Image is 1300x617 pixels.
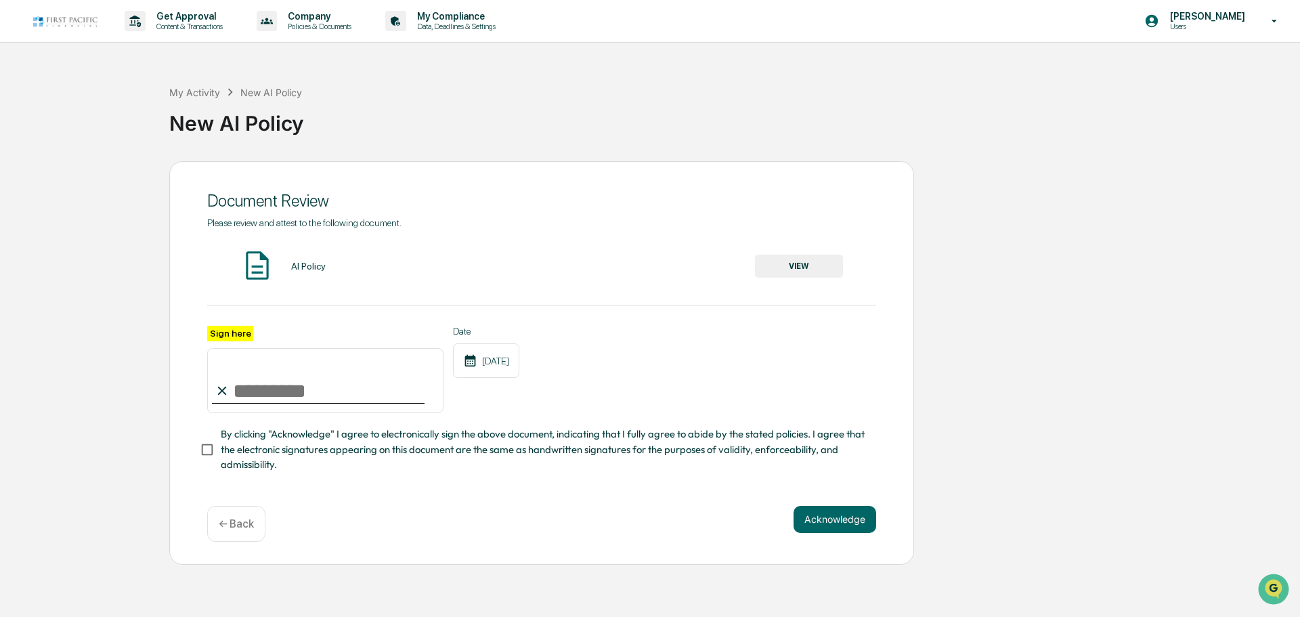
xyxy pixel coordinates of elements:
input: Clear [35,62,223,76]
button: Start new chat [230,108,246,124]
div: [DATE] [453,343,519,378]
div: New AI Policy [169,100,1293,135]
div: We're available if you need us! [46,117,171,128]
p: Data, Deadlines & Settings [406,22,502,31]
div: 🖐️ [14,172,24,183]
div: My Activity [169,87,220,98]
div: Document Review [207,191,876,211]
span: Please review and attest to the following document. [207,217,402,228]
div: Start new chat [46,104,222,117]
a: 🗄️Attestations [93,165,173,190]
div: AI Policy [291,261,326,272]
div: New AI Policy [240,87,302,98]
span: Pylon [135,230,164,240]
button: Acknowledge [794,506,876,533]
img: 1746055101610-c473b297-6a78-478c-a979-82029cc54cd1 [14,104,38,128]
a: Powered byPylon [95,229,164,240]
p: ← Back [219,517,254,530]
label: Sign here [207,326,253,341]
iframe: Open customer support [1257,572,1293,609]
a: 🖐️Preclearance [8,165,93,190]
p: Content & Transactions [146,22,230,31]
div: 🔎 [14,198,24,209]
p: Users [1159,22,1252,31]
p: Company [277,11,358,22]
span: By clicking "Acknowledge" I agree to electronically sign the above document, indicating that I fu... [221,427,865,472]
button: VIEW [755,255,843,278]
p: [PERSON_NAME] [1159,11,1252,22]
p: Policies & Documents [277,22,358,31]
span: Data Lookup [27,196,85,210]
a: 🔎Data Lookup [8,191,91,215]
p: Get Approval [146,11,230,22]
img: Document Icon [240,249,274,282]
label: Date [453,326,519,337]
p: My Compliance [406,11,502,22]
p: How can we help? [14,28,246,50]
div: 🗄️ [98,172,109,183]
img: logo [32,15,97,28]
span: Attestations [112,171,168,184]
span: Preclearance [27,171,87,184]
